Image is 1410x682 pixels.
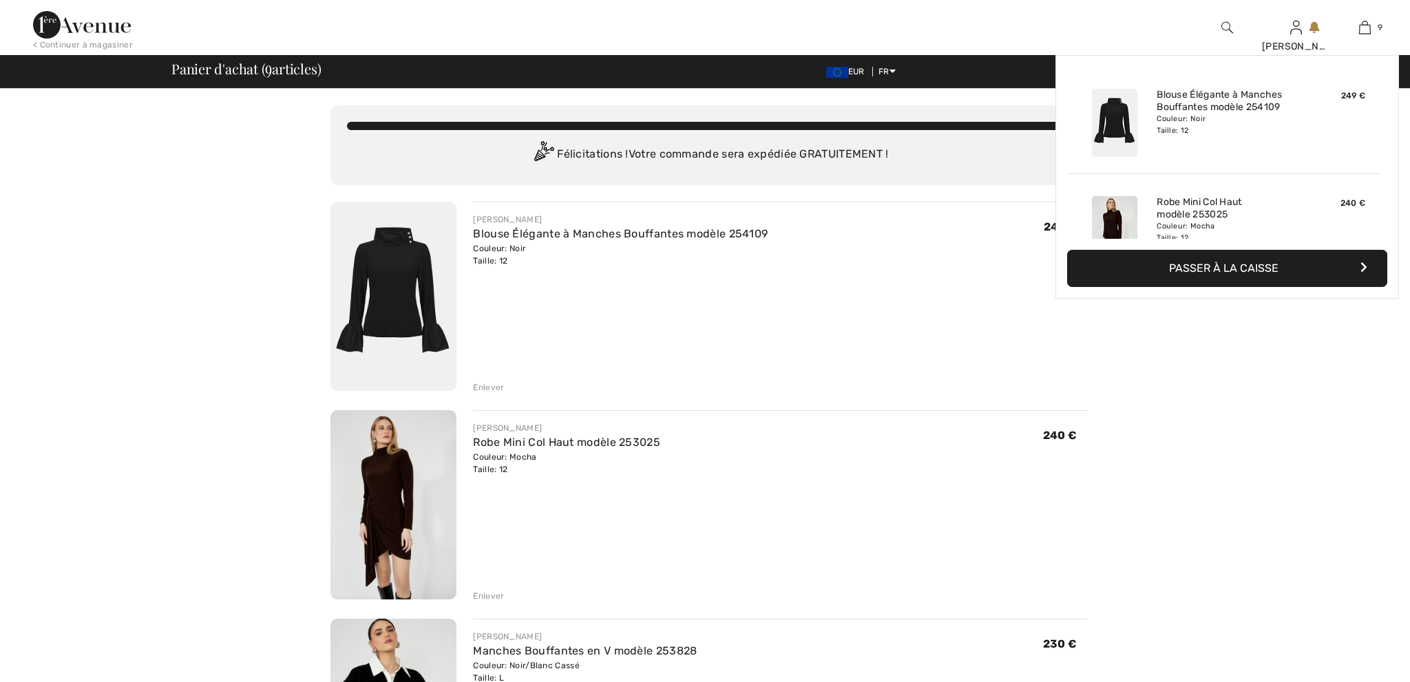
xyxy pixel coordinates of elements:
a: 9 [1331,19,1398,36]
div: [PERSON_NAME] [473,630,697,643]
button: Passer à la caisse [1067,250,1387,287]
div: Couleur: Mocha Taille: 12 [1157,221,1292,243]
span: 9 [265,58,272,76]
img: Mon panier [1359,19,1371,36]
span: 230 € [1043,637,1077,650]
div: [PERSON_NAME] [1262,39,1329,54]
span: 249 € [1044,220,1077,233]
a: Blouse Élégante à Manches Bouffantes modèle 254109 [1157,89,1292,114]
span: Panier d'achat ( articles) [171,62,321,76]
img: 1ère Avenue [33,11,131,39]
div: < Continuer à magasiner [33,39,133,51]
div: Enlever [473,590,504,602]
img: Mes infos [1290,19,1302,36]
span: 249 € [1341,91,1366,100]
img: Robe Mini Col Haut modèle 253025 [1092,196,1137,264]
a: Blouse Élégante à Manches Bouffantes modèle 254109 [473,227,768,240]
div: Félicitations ! Votre commande sera expédiée GRATUITEMENT ! [347,141,1071,169]
span: 240 € [1043,429,1077,442]
a: Robe Mini Col Haut modèle 253025 [1157,196,1292,221]
div: [PERSON_NAME] [473,422,660,434]
img: Robe Mini Col Haut modèle 253025 [330,410,456,599]
img: Blouse Élégante à Manches Bouffantes modèle 254109 [1092,89,1137,157]
img: Blouse Élégante à Manches Bouffantes modèle 254109 [330,202,456,391]
img: recherche [1221,19,1233,36]
div: Couleur: Mocha Taille: 12 [473,451,660,476]
span: EUR [826,67,870,76]
img: Euro [826,67,848,78]
a: Manches Bouffantes en V modèle 253828 [473,644,697,657]
span: FR [878,67,896,76]
div: Couleur: Noir Taille: 12 [473,242,768,267]
a: Se connecter [1290,21,1302,34]
div: Couleur: Noir Taille: 12 [1157,114,1292,136]
div: [PERSON_NAME] [473,213,768,226]
img: Congratulation2.svg [529,141,557,169]
span: 9 [1378,21,1382,34]
div: Enlever [473,381,504,394]
span: 240 € [1340,198,1366,208]
a: Robe Mini Col Haut modèle 253025 [473,436,660,449]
